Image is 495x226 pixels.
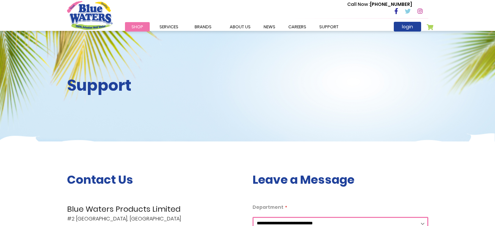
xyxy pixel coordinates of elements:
span: Brands [195,24,212,30]
h3: Contact Us [67,173,243,187]
span: Shop [131,24,143,30]
span: Call Now : [347,1,370,7]
a: Shop [125,22,150,32]
a: Services [153,22,185,32]
a: store logo [67,1,113,30]
a: Brands [188,22,218,32]
a: careers [282,22,313,32]
a: News [257,22,282,32]
a: support [313,22,345,32]
span: Blue Waters Products Limited [67,203,243,215]
a: login [394,22,421,32]
h2: Support [67,76,243,95]
p: #2 [GEOGRAPHIC_DATA], [GEOGRAPHIC_DATA] [67,203,243,223]
span: Department [253,204,283,210]
span: Services [159,24,178,30]
p: [PHONE_NUMBER] [347,1,412,8]
h3: Leave a Message [253,173,428,187]
a: about us [223,22,257,32]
